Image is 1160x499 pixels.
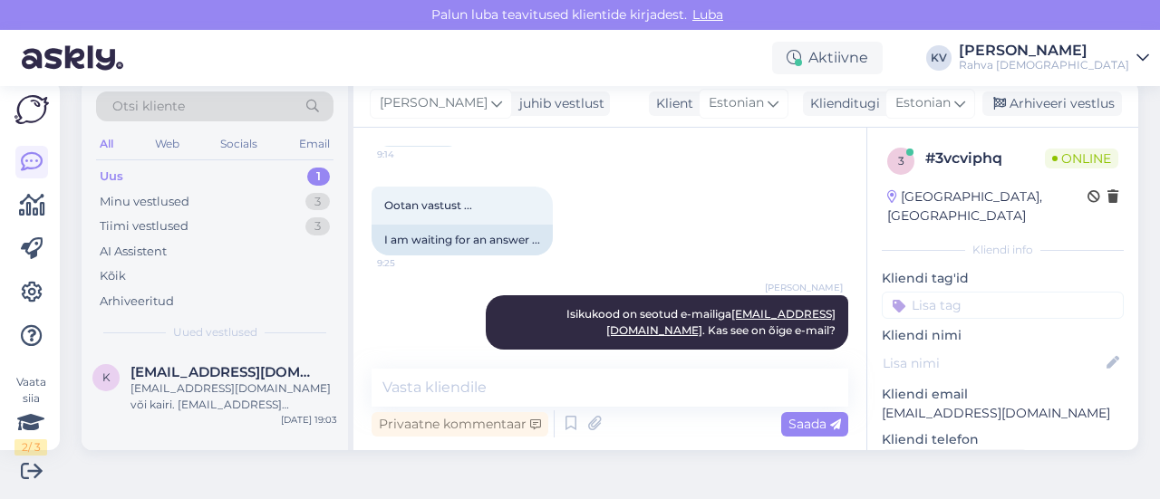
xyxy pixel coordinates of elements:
div: Web [151,132,183,156]
div: Küsi telefoninumbrit [882,449,1028,474]
div: Socials [217,132,261,156]
div: [EMAIL_ADDRESS][DOMAIN_NAME] või kairi. [EMAIL_ADDRESS][DOMAIN_NAME] [130,380,337,413]
span: Saada [788,416,841,432]
div: 3 [305,217,330,235]
div: 1 [307,168,330,186]
div: KV [926,45,952,71]
span: [PERSON_NAME] [765,281,843,294]
p: Kliendi tag'id [882,269,1124,288]
span: Otsi kliente [112,97,185,116]
span: Estonian [709,93,764,113]
div: Rahva [DEMOGRAPHIC_DATA] [959,58,1129,72]
p: Kliendi email [882,385,1124,404]
span: Uued vestlused [173,324,257,341]
div: juhib vestlust [512,94,604,113]
span: Estonian [895,93,951,113]
div: [PERSON_NAME] [959,43,1129,58]
div: Vaata siia [14,374,47,456]
span: Isikukood on seotud e-mailiga . Kas see on õige e-mail? [566,307,836,337]
div: 2 / 3 [14,439,47,456]
span: 9:35 [775,350,843,364]
div: I am waiting for an answer ... [372,225,553,255]
div: [GEOGRAPHIC_DATA], [GEOGRAPHIC_DATA] [887,187,1087,226]
span: 9:14 [377,148,445,161]
p: [EMAIL_ADDRESS][DOMAIN_NAME] [882,404,1124,423]
div: Tiimi vestlused [100,217,188,235]
span: Ootan vastust ... [384,198,472,212]
div: All [96,132,117,156]
div: Klienditugi [803,94,880,113]
div: Privaatne kommentaar [372,412,548,437]
input: Lisa tag [882,292,1124,319]
img: Askly Logo [14,95,49,124]
span: [PERSON_NAME] [380,93,488,113]
span: 9:25 [377,256,445,270]
div: [DATE] 19:03 [281,413,337,427]
span: 3 [898,154,904,168]
div: Arhiveeritud [100,293,174,311]
div: Email [295,132,333,156]
a: [PERSON_NAME]Rahva [DEMOGRAPHIC_DATA] [959,43,1149,72]
div: AI Assistent [100,243,167,261]
div: 3 [305,193,330,211]
div: Minu vestlused [100,193,189,211]
span: k [102,370,111,384]
span: kairi.vaster@mail.ee [130,364,319,380]
p: Kliendi telefon [882,430,1124,449]
div: Klient [649,94,693,113]
div: # 3vcviphq [925,148,1045,169]
span: Online [1045,149,1118,168]
div: Uus [100,168,123,186]
p: Kliendi nimi [882,326,1124,345]
div: Kliendi info [882,242,1124,258]
div: Aktiivne [772,42,883,74]
div: Arhiveeri vestlus [982,91,1122,116]
input: Lisa nimi [883,353,1103,373]
div: Kõik [100,267,126,285]
span: Luba [687,6,729,23]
